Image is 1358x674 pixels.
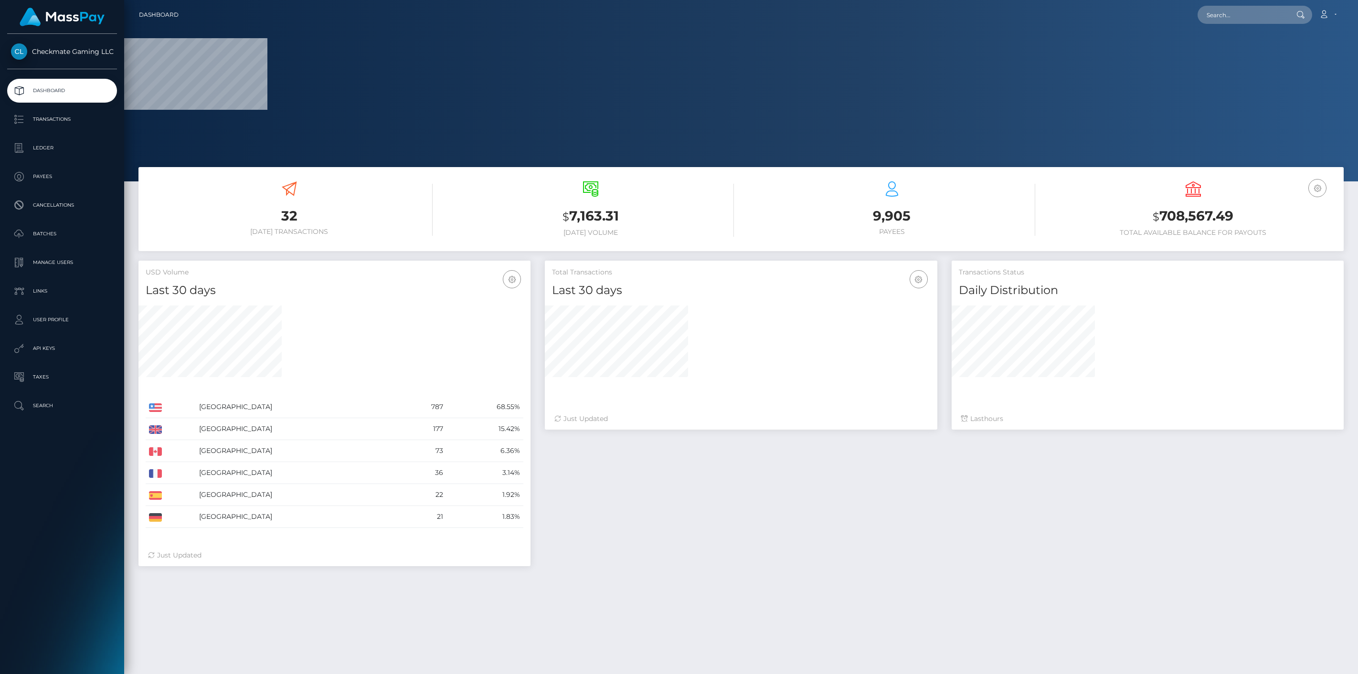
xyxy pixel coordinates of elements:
p: User Profile [11,313,113,327]
p: Ledger [11,141,113,155]
p: Batches [11,227,113,241]
td: 6.36% [446,440,523,462]
h4: Daily Distribution [959,282,1337,299]
h6: Total Available Balance for Payouts [1050,229,1337,237]
input: Search... [1198,6,1287,24]
h3: 708,567.49 [1050,207,1337,226]
a: Taxes [7,365,117,389]
p: Payees [11,169,113,184]
a: User Profile [7,308,117,332]
h3: 9,905 [748,207,1035,225]
img: FR.png [149,469,162,478]
td: 1.92% [446,484,523,506]
p: Links [11,284,113,298]
img: CA.png [149,447,162,456]
td: 73 [399,440,447,462]
h4: Last 30 days [552,282,930,299]
p: API Keys [11,341,113,356]
td: [GEOGRAPHIC_DATA] [196,484,399,506]
h5: USD Volume [146,268,523,277]
a: Payees [7,165,117,189]
a: Links [7,279,117,303]
a: Ledger [7,136,117,160]
img: GB.png [149,425,162,434]
td: [GEOGRAPHIC_DATA] [196,418,399,440]
a: Dashboard [7,79,117,103]
p: Dashboard [11,84,113,98]
td: 22 [399,484,447,506]
h6: Payees [748,228,1035,236]
h6: [DATE] Volume [447,229,734,237]
img: Checkmate Gaming LLC [11,43,27,60]
td: 1.83% [446,506,523,528]
td: 787 [399,396,447,418]
td: 177 [399,418,447,440]
td: [GEOGRAPHIC_DATA] [196,396,399,418]
small: $ [562,210,569,223]
td: 36 [399,462,447,484]
img: US.png [149,403,162,412]
a: Dashboard [139,5,179,25]
img: DE.png [149,513,162,522]
a: API Keys [7,337,117,360]
h3: 32 [146,207,433,225]
a: Transactions [7,107,117,131]
td: 68.55% [446,396,523,418]
td: [GEOGRAPHIC_DATA] [196,440,399,462]
h3: 7,163.31 [447,207,734,226]
span: Checkmate Gaming LLC [7,47,117,56]
td: 3.14% [446,462,523,484]
h5: Transactions Status [959,268,1337,277]
p: Cancellations [11,198,113,212]
td: [GEOGRAPHIC_DATA] [196,506,399,528]
a: Search [7,394,117,418]
div: Just Updated [554,414,927,424]
td: 21 [399,506,447,528]
div: Just Updated [148,550,521,560]
td: 15.42% [446,418,523,440]
h6: [DATE] Transactions [146,228,433,236]
a: Batches [7,222,117,246]
small: $ [1153,210,1159,223]
div: Last hours [961,414,1334,424]
p: Manage Users [11,255,113,270]
p: Taxes [11,370,113,384]
a: Cancellations [7,193,117,217]
h5: Total Transactions [552,268,930,277]
p: Transactions [11,112,113,126]
a: Manage Users [7,251,117,274]
img: ES.png [149,491,162,500]
p: Search [11,399,113,413]
img: MassPay Logo [20,8,105,26]
h4: Last 30 days [146,282,523,299]
td: [GEOGRAPHIC_DATA] [196,462,399,484]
